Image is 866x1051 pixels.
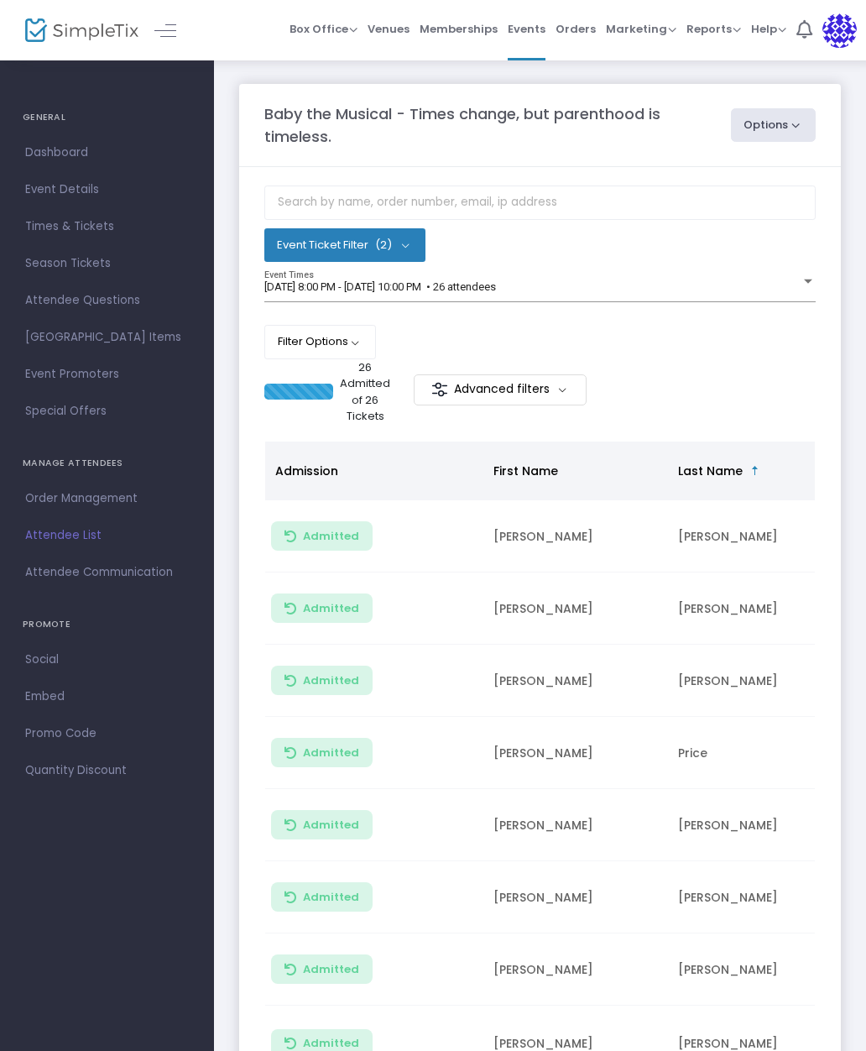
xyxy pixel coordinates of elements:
button: Admitted [271,521,373,551]
button: Admitted [271,593,373,623]
input: Search by name, order number, email, ip address [264,186,816,220]
span: Events [508,8,545,50]
span: Box Office [290,21,357,37]
h4: PROMOTE [23,608,191,641]
span: Quantity Discount [25,760,189,782]
button: Event Ticket Filter(2) [264,228,425,262]
m-panel-title: Baby the Musical - Times change, but parenthood is timeless. [264,102,714,148]
span: Embed [25,686,189,708]
span: Dashboard [25,142,189,164]
td: Price [668,717,853,789]
td: [PERSON_NAME] [483,933,668,1006]
span: Attendee Questions [25,290,189,311]
span: Last Name [678,463,743,479]
h4: MANAGE ATTENDEES [23,447,191,480]
td: [PERSON_NAME] [668,645,853,717]
span: Promo Code [25,723,189,745]
span: Attendee List [25,525,189,546]
td: [PERSON_NAME] [483,500,668,573]
button: Options [731,108,816,142]
span: Special Offers [25,400,189,422]
span: Memberships [420,8,498,50]
td: [PERSON_NAME] [668,500,853,573]
span: [GEOGRAPHIC_DATA] Items [25,327,189,348]
span: Marketing [606,21,676,37]
span: Sortable [749,464,762,478]
p: 26 Admitted of 26 Tickets [340,359,390,425]
span: Order Management [25,488,189,510]
td: [PERSON_NAME] [668,861,853,933]
m-button: Advanced filters [414,374,587,405]
span: Admitted [303,1037,359,1050]
button: Filter Options [264,325,376,358]
button: Admitted [271,954,373,984]
span: Admitted [303,963,359,976]
span: Venues [368,8,410,50]
span: Admitted [303,891,359,904]
span: Orders [556,8,596,50]
span: Admitted [303,674,359,688]
span: Attendee Communication [25,562,189,583]
h4: GENERAL [23,101,191,134]
span: [DATE] 8:00 PM - [DATE] 10:00 PM • 26 attendees [264,280,496,293]
td: [PERSON_NAME] [668,789,853,861]
td: [PERSON_NAME] [668,933,853,1006]
span: Times & Tickets [25,216,189,238]
button: Admitted [271,882,373,912]
span: (2) [375,238,392,252]
button: Admitted [271,666,373,695]
img: filter [431,381,448,398]
td: [PERSON_NAME] [483,861,668,933]
td: [PERSON_NAME] [668,573,853,645]
td: [PERSON_NAME] [483,789,668,861]
span: Season Tickets [25,253,189,275]
span: Social [25,649,189,671]
span: Admitted [303,602,359,615]
span: Admitted [303,530,359,543]
button: Admitted [271,810,373,839]
span: Admitted [303,746,359,760]
span: Admission [275,463,338,479]
button: Admitted [271,738,373,767]
td: [PERSON_NAME] [483,645,668,717]
span: Event Details [25,179,189,201]
span: First Name [493,463,558,479]
td: [PERSON_NAME] [483,717,668,789]
span: Admitted [303,818,359,832]
span: Event Promoters [25,363,189,385]
td: [PERSON_NAME] [483,573,668,645]
span: Help [751,21,786,37]
span: Reports [686,21,741,37]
